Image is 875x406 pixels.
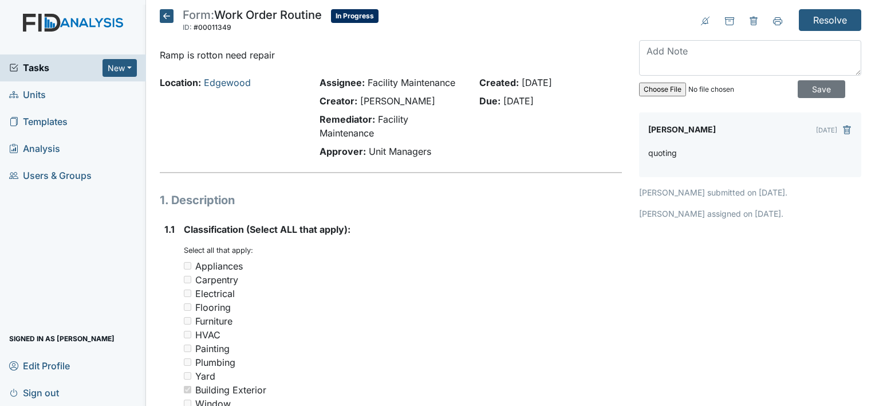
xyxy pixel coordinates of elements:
[184,317,191,325] input: Furniture
[194,23,231,32] span: #00011349
[360,95,435,107] span: [PERSON_NAME]
[184,345,191,352] input: Painting
[184,246,253,255] small: Select all that apply:
[184,276,191,283] input: Carpentry
[195,356,235,369] div: Plumbing
[9,113,68,131] span: Templates
[103,59,137,77] button: New
[9,140,60,158] span: Analysis
[184,224,350,235] span: Classification (Select ALL that apply):
[160,77,201,88] strong: Location:
[184,386,191,393] input: Building Exterior
[648,147,677,159] p: quoting
[522,77,552,88] span: [DATE]
[184,303,191,311] input: Flooring
[195,383,266,397] div: Building Exterior
[320,77,365,88] strong: Assignee:
[368,77,455,88] span: Facility Maintenance
[331,9,379,23] span: In Progress
[183,8,214,22] span: Form:
[798,80,845,98] input: Save
[320,95,357,107] strong: Creator:
[195,328,220,342] div: HVAC
[9,357,70,374] span: Edit Profile
[195,300,231,314] div: Flooring
[204,77,251,88] a: Edgewood
[160,192,622,209] h1: 1. Description
[9,167,92,185] span: Users & Groups
[9,86,46,104] span: Units
[184,262,191,270] input: Appliances
[195,342,230,356] div: Painting
[799,9,861,31] input: Resolve
[816,126,837,134] small: [DATE]
[9,330,115,348] span: Signed in as [PERSON_NAME]
[195,259,243,273] div: Appliances
[9,61,103,75] a: Tasks
[369,146,431,157] span: Unit Managers
[9,384,59,401] span: Sign out
[320,146,366,157] strong: Approver:
[183,9,322,34] div: Work Order Routine
[195,273,238,287] div: Carpentry
[184,372,191,380] input: Yard
[320,114,375,125] strong: Remediator:
[639,208,861,220] p: [PERSON_NAME] assigned on [DATE].
[479,95,500,107] strong: Due:
[503,95,534,107] span: [DATE]
[195,287,235,300] div: Electrical
[183,23,192,32] span: ID:
[184,331,191,338] input: HVAC
[184,290,191,297] input: Electrical
[195,369,215,383] div: Yard
[479,77,519,88] strong: Created:
[195,314,232,328] div: Furniture
[184,358,191,366] input: Plumbing
[164,222,175,236] label: 1.1
[639,186,861,198] p: [PERSON_NAME] submitted on [DATE].
[160,48,622,62] p: Ramp is rotton need repair
[648,122,716,138] label: [PERSON_NAME]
